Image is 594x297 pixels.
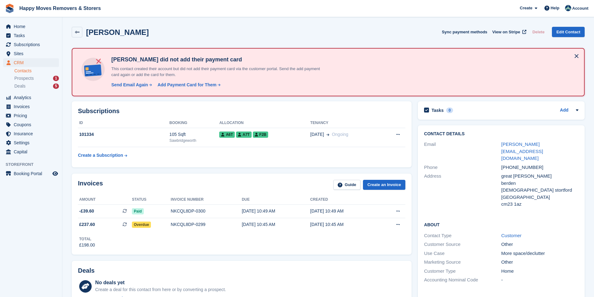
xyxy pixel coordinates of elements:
[242,208,310,214] div: [DATE] 10:49 AM
[79,242,95,248] div: £198.00
[79,236,95,242] div: Total
[79,221,95,228] span: £237.60
[14,138,51,147] span: Settings
[424,141,501,162] div: Email
[171,221,242,228] div: NKCQL8DP-0299
[169,131,219,138] div: 105 Sqft
[169,138,219,143] div: Sawbridgeworth
[501,141,543,161] a: [PERSON_NAME][EMAIL_ADDRESS][DOMAIN_NAME]
[424,221,578,228] h2: About
[132,195,171,205] th: Status
[310,118,381,128] th: Tenancy
[424,164,501,171] div: Phone
[78,152,123,159] div: Create a Subscription
[78,267,94,274] h2: Deals
[501,194,578,201] div: [GEOGRAPHIC_DATA]
[551,5,559,11] span: Help
[171,195,242,205] th: Invoice number
[14,75,34,81] span: Prospects
[78,118,169,128] th: ID
[442,27,487,37] button: Sync payment methods
[86,28,149,36] h2: [PERSON_NAME]
[560,107,568,114] a: Add
[109,56,327,63] h4: [PERSON_NAME] did not add their payment card
[132,222,151,228] span: Overdue
[157,82,216,88] div: Add Payment Card for Them
[501,233,522,238] a: Customer
[310,208,379,214] div: [DATE] 10:49 AM
[552,27,585,37] a: Edit Contact
[492,29,520,35] span: View on Stripe
[171,208,242,214] div: NKCQL8DP-0300
[424,241,501,248] div: Customer Source
[132,208,143,214] span: Paid
[3,138,59,147] a: menu
[78,150,127,161] a: Create a Subscription
[501,241,578,248] div: Other
[14,147,51,156] span: Capital
[432,108,444,113] h2: Tasks
[78,180,103,190] h2: Invoices
[17,3,103,13] a: Happy Moves Removers & Storers
[109,66,327,78] p: This contact created their account but did not add their payment card via the customer portal. Se...
[78,108,405,115] h2: Subscriptions
[169,118,219,128] th: Booking
[14,111,51,120] span: Pricing
[53,84,59,89] div: 5
[501,268,578,275] div: Home
[80,56,106,83] img: no-card-linked-e7822e413c904bf8b177c4d89f31251c4716f9871600ec3ca5bfc59e148c83f4.svg
[424,173,501,208] div: Address
[3,40,59,49] a: menu
[78,131,169,138] div: 101334
[53,76,59,81] div: 1
[332,132,348,137] span: Ongoing
[424,232,501,239] div: Contact Type
[51,170,59,177] a: Preview store
[79,208,94,214] span: -£39.60
[219,118,310,128] th: Allocation
[3,31,59,40] a: menu
[424,259,501,266] div: Marketing Source
[14,58,51,67] span: CRM
[310,221,379,228] div: [DATE] 10:45 AM
[501,259,578,266] div: Other
[424,268,501,275] div: Customer Type
[236,132,252,138] span: A7T
[111,82,148,88] div: Send Email Again
[3,169,59,178] a: menu
[501,173,578,180] div: great [PERSON_NAME]
[3,111,59,120] a: menu
[14,22,51,31] span: Home
[333,180,361,190] a: Guide
[253,132,268,138] span: F2B
[14,31,51,40] span: Tasks
[501,180,578,187] div: berden
[242,221,310,228] div: [DATE] 10:45 AM
[3,102,59,111] a: menu
[3,120,59,129] a: menu
[95,279,226,286] div: No deals yet
[520,5,532,11] span: Create
[363,180,405,190] a: Create an Invoice
[14,129,51,138] span: Insurance
[501,250,578,257] div: More space/declutter
[490,27,528,37] a: View on Stripe
[310,131,324,138] span: [DATE]
[565,5,571,11] img: Admin
[3,93,59,102] a: menu
[572,5,588,12] span: Account
[3,49,59,58] a: menu
[14,40,51,49] span: Subscriptions
[14,75,59,82] a: Prospects 1
[3,58,59,67] a: menu
[530,27,547,37] button: Delete
[424,132,578,137] h2: Contact Details
[3,129,59,138] a: menu
[424,250,501,257] div: Use Case
[5,4,14,13] img: stora-icon-8386f47178a22dfd0bd8f6a31ec36ba5ce8667c1dd55bd0f319d3a0aa187defe.svg
[501,201,578,208] div: cm23 1az
[95,286,226,293] div: Create a deal for this contact from here or by converting a prospect.
[242,195,310,205] th: Due
[14,93,51,102] span: Analytics
[3,147,59,156] a: menu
